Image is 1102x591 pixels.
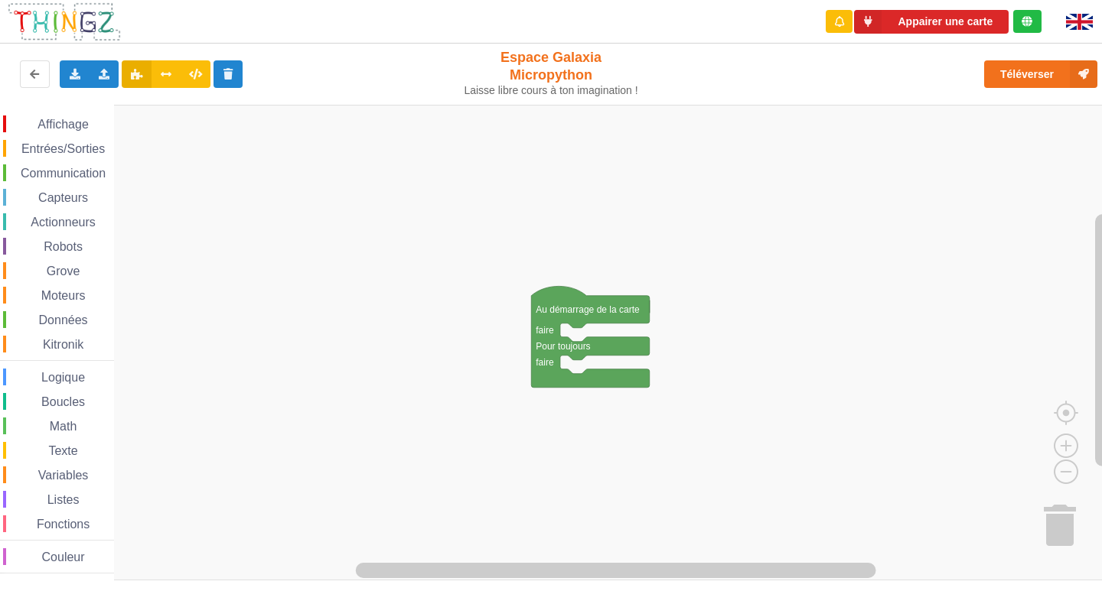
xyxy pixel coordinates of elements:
span: Grove [44,265,83,278]
button: Appairer une carte [854,10,1009,34]
span: Listes [45,493,82,506]
span: Kitronik [41,338,86,351]
span: Logique [39,371,87,384]
div: Espace Galaxia Micropython [458,49,645,97]
span: Affichage [35,118,90,131]
text: Pour toujours [536,341,590,352]
span: Capteurs [36,191,90,204]
text: faire [536,325,554,336]
span: Boucles [39,395,87,408]
span: Math [47,420,80,433]
button: Téléverser [984,60,1097,88]
span: Communication [18,167,108,180]
span: Moteurs [39,289,88,302]
span: Robots [41,240,85,253]
span: Couleur [40,550,87,563]
div: Tu es connecté au serveur de création de Thingz [1013,10,1042,33]
span: Entrées/Sorties [19,142,107,155]
text: Au démarrage de la carte [536,304,640,315]
span: Texte [46,444,80,457]
div: Laisse libre cours à ton imagination ! [458,84,645,97]
span: Actionneurs [28,216,98,229]
span: Variables [36,469,91,482]
span: Données [37,313,90,326]
img: gb.png [1066,14,1093,30]
img: thingz_logo.png [7,2,122,42]
text: faire [536,357,554,368]
span: Fonctions [34,518,92,531]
